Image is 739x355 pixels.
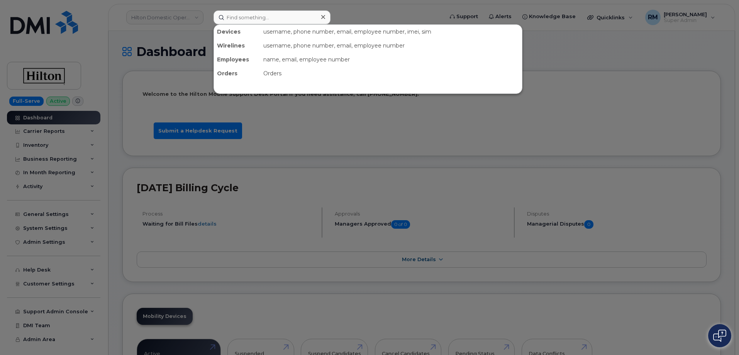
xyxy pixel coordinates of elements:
[260,53,522,66] div: name, email, employee number
[260,25,522,39] div: username, phone number, email, employee number, imei, sim
[713,330,726,342] img: Open chat
[214,39,260,53] div: Wirelines
[214,53,260,66] div: Employees
[214,66,260,80] div: Orders
[260,66,522,80] div: Orders
[260,39,522,53] div: username, phone number, email, employee number
[214,25,260,39] div: Devices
